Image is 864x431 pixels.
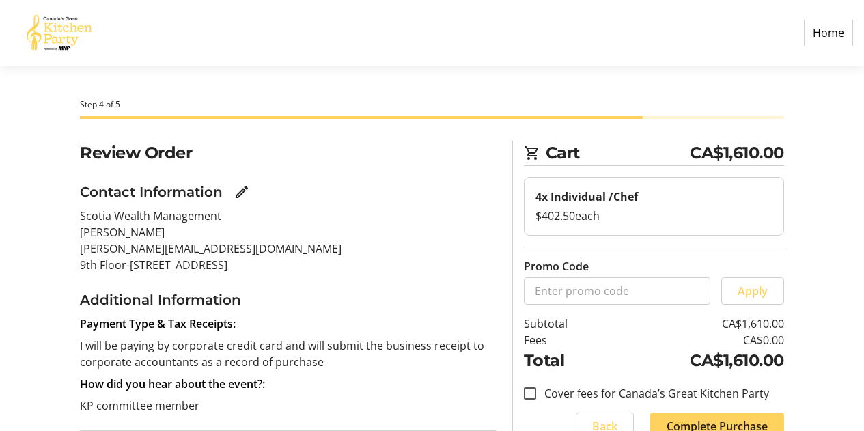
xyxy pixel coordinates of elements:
td: Fees [524,332,607,348]
label: Cover fees for Canada’s Great Kitchen Party [536,385,769,402]
h3: Contact Information [80,182,223,202]
p: Scotia Wealth Management [80,208,496,224]
strong: 4x Individual /Chef [535,189,638,204]
strong: Payment Type & Tax Receipts: [80,316,236,331]
td: Total [524,348,607,373]
img: Canada’s Great Kitchen Party's Logo [11,5,108,60]
span: Cart [546,141,690,165]
span: Apply [738,283,768,299]
strong: How did you hear about the event?: [80,376,265,391]
td: CA$1,610.00 [607,348,784,373]
h3: Additional Information [80,290,496,310]
div: $402.50 each [535,208,772,224]
a: Home [804,20,853,46]
p: [PERSON_NAME][EMAIL_ADDRESS][DOMAIN_NAME] [80,240,496,257]
h2: Review Order [80,141,496,165]
button: Edit Contact Information [228,178,255,206]
span: CA$1,610.00 [690,141,784,165]
td: CA$0.00 [607,332,784,348]
p: I will be paying by corporate credit card and will submit the business receipt to corporate accou... [80,337,496,370]
button: Apply [721,277,784,305]
p: KP committee member [80,398,496,414]
div: Step 4 of 5 [80,98,783,111]
input: Enter promo code [524,277,710,305]
td: Subtotal [524,316,607,332]
p: 9th Floor-[STREET_ADDRESS] [80,257,496,273]
td: CA$1,610.00 [607,316,784,332]
label: Promo Code [524,258,589,275]
p: [PERSON_NAME] [80,224,496,240]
